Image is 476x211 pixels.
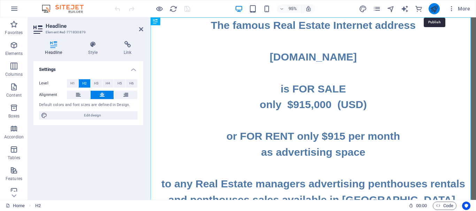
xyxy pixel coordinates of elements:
label: Alignment [39,91,67,99]
span: H6 [129,79,134,88]
span: H1 [70,79,75,88]
span: More [448,5,470,12]
span: Code [436,202,453,210]
img: Editor Logo [40,5,92,13]
h4: Link [112,41,143,56]
p: Tables [8,155,20,161]
p: Favorites [5,30,23,35]
span: 00 00 [416,202,427,210]
a: Click to cancel selection. Double-click to open Pages [6,202,25,210]
h3: Element #ed-771830879 [46,29,129,35]
button: H5 [114,79,125,88]
span: : [421,203,422,208]
p: Content [6,92,22,98]
button: 95% [277,5,301,13]
button: H2 [79,79,90,88]
button: More [445,3,473,14]
span: Click to select. Double-click to edit [35,202,41,210]
p: Accordion [4,134,24,140]
h4: Headline [33,41,77,56]
button: reload [169,5,177,13]
h2: Headline [46,23,143,29]
span: H2 [82,79,87,88]
h4: Style [77,41,112,56]
button: text_generator [401,5,409,13]
span: H4 [106,79,110,88]
button: pages [373,5,381,13]
p: Boxes [8,113,20,119]
i: Navigator [387,5,395,13]
i: On resize automatically adjust zoom level to fit chosen device. [305,6,312,12]
i: Reload page [169,5,177,13]
div: Default colors and font sizes are defined in Design. [39,102,138,108]
span: Edit design [49,111,136,120]
button: Edit design [39,111,138,120]
button: navigator [387,5,395,13]
i: Commerce [415,5,423,13]
nav: breadcrumb [35,202,41,210]
label: Level [39,79,67,88]
i: Pages (Ctrl+Alt+S) [373,5,381,13]
p: Columns [5,72,23,77]
h6: Session time [409,202,427,210]
button: design [359,5,367,13]
span: H3 [94,79,99,88]
span: H5 [117,79,122,88]
h4: Settings [33,61,143,74]
i: AI Writer [401,5,409,13]
h6: 95% [287,5,298,13]
p: Elements [5,51,23,56]
button: H6 [126,79,137,88]
button: Click here to leave preview mode and continue editing [155,5,163,13]
p: Features [6,176,22,181]
i: Design (Ctrl+Alt+Y) [359,5,367,13]
button: commerce [415,5,423,13]
button: H1 [67,79,78,88]
button: H4 [102,79,114,88]
button: H3 [91,79,102,88]
button: publish [429,3,440,14]
button: Code [433,202,456,210]
button: Usercentrics [462,202,470,210]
